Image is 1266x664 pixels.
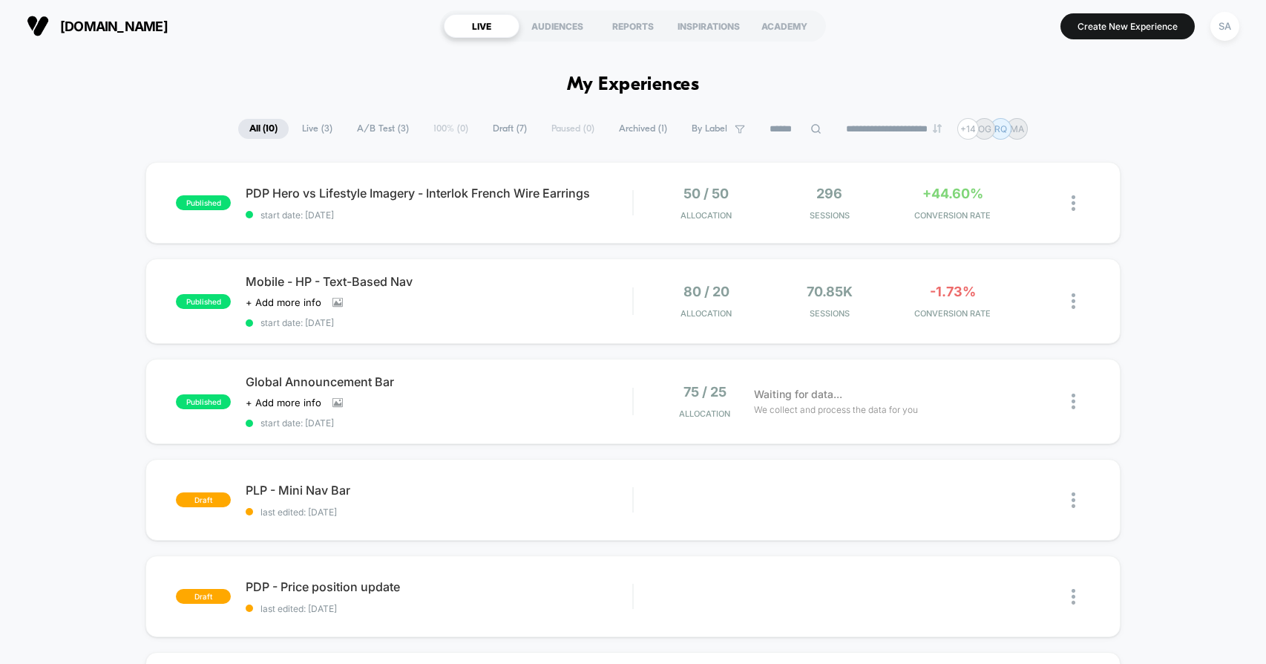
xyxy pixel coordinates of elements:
span: [DOMAIN_NAME] [60,19,168,34]
span: Sessions [772,210,888,221]
span: Archived ( 1 ) [608,119,678,139]
button: Create New Experience [1060,13,1195,39]
img: close [1072,492,1075,508]
span: PLP - Mini Nav Bar [246,483,632,498]
div: INSPIRATIONS [671,14,747,38]
p: OG [978,123,991,134]
span: draft [176,589,231,604]
span: A/B Test ( 3 ) [346,119,420,139]
div: REPORTS [595,14,671,38]
span: All ( 10 ) [238,119,289,139]
span: CONVERSION RATE [895,308,1011,319]
button: SA [1206,11,1244,42]
span: 80 / 20 [683,284,729,299]
span: CONVERSION RATE [895,210,1011,221]
span: 296 [816,186,842,201]
img: Visually logo [27,15,49,37]
div: ACADEMY [747,14,822,38]
span: last edited: [DATE] [246,507,632,518]
span: 70.85k [807,284,853,299]
img: end [933,124,942,133]
span: 50 / 50 [683,186,729,201]
div: SA [1210,12,1239,41]
span: Draft ( 7 ) [482,119,538,139]
span: + Add more info [246,397,321,409]
img: close [1072,293,1075,309]
img: close [1072,195,1075,211]
h1: My Experiences [567,74,700,96]
span: published [176,294,231,309]
div: + 14 [957,118,979,140]
img: close [1072,589,1075,605]
span: draft [176,492,231,507]
span: PDP - Price position update [246,579,632,594]
p: MA [1010,123,1024,134]
span: Allocation [679,409,730,419]
span: start date: [DATE] [246,417,632,429]
span: start date: [DATE] [246,317,632,328]
span: start date: [DATE] [246,209,632,221]
span: +44.60% [922,186,983,201]
span: We collect and process the data for you [754,403,918,417]
span: Sessions [772,308,888,319]
span: Allocation [680,308,732,319]
span: Global Announcement Bar [246,374,632,389]
div: LIVE [444,14,519,38]
span: Mobile - HP - Text-Based Nav [246,274,632,289]
span: PDP Hero vs Lifestyle Imagery - Interlok French Wire Earrings [246,186,632,201]
span: + Add more info [246,296,321,308]
span: published [176,394,231,409]
span: 75 / 25 [683,384,727,400]
div: AUDIENCES [519,14,595,38]
img: close [1072,394,1075,409]
span: -1.73% [930,284,976,299]
span: Allocation [680,210,732,221]
button: [DOMAIN_NAME] [22,14,172,38]
span: Waiting for data... [754,386,842,403]
span: last edited: [DATE] [246,603,632,614]
span: published [176,195,231,210]
span: Live ( 3 ) [291,119,344,139]
p: RQ [994,123,1007,134]
span: By Label [692,123,727,134]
